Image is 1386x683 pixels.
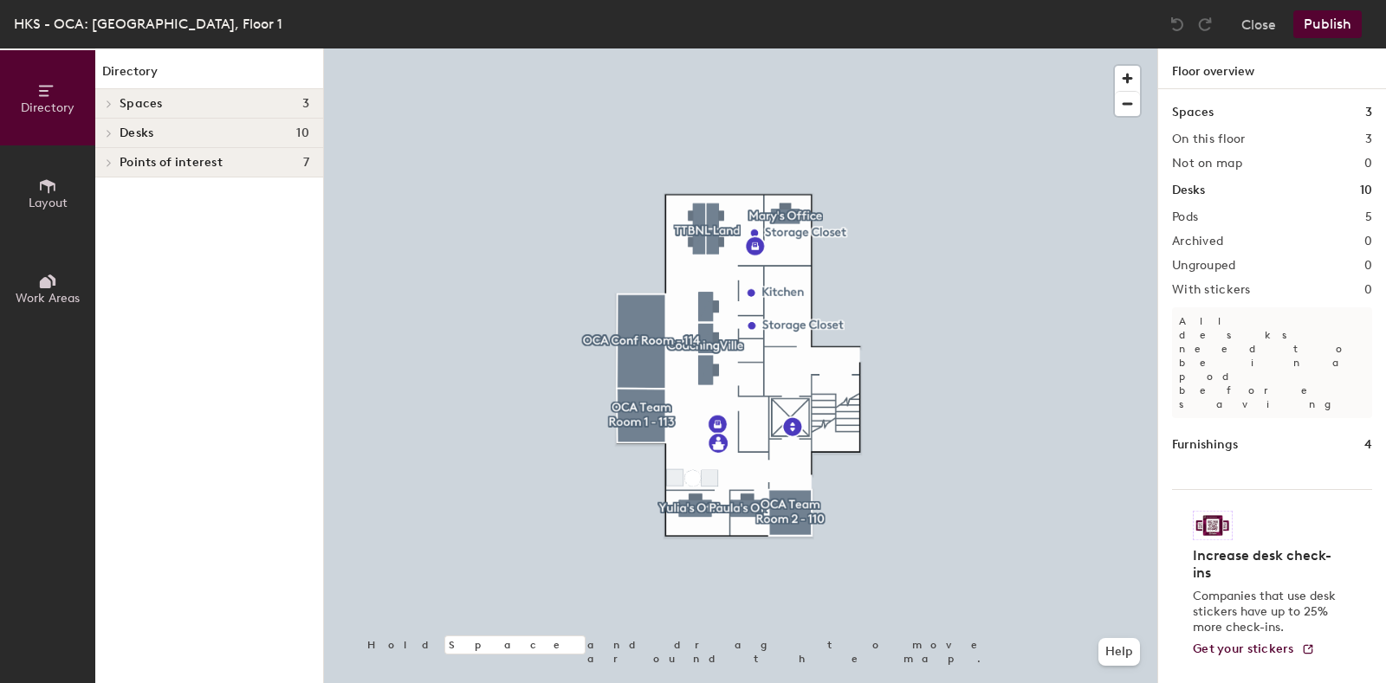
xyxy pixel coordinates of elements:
[1364,235,1372,248] h2: 0
[120,156,223,170] span: Points of interest
[1098,638,1140,666] button: Help
[1158,48,1386,89] h1: Floor overview
[1172,157,1242,171] h2: Not on map
[1172,210,1198,224] h2: Pods
[1193,641,1294,656] span: Get your stickers
[1172,132,1246,146] h2: On this floor
[1169,16,1186,33] img: Undo
[120,126,153,140] span: Desks
[302,97,309,111] span: 3
[1360,181,1372,200] h1: 10
[1172,235,1223,248] h2: Archived
[1364,157,1372,171] h2: 0
[1193,589,1341,635] p: Companies that use desk stickers have up to 25% more check-ins.
[21,100,74,115] span: Directory
[1364,259,1372,273] h2: 0
[29,196,68,210] span: Layout
[1241,10,1276,38] button: Close
[1365,210,1372,224] h2: 5
[16,291,80,306] span: Work Areas
[1172,259,1236,273] h2: Ungrouped
[1193,642,1315,657] a: Get your stickers
[1365,103,1372,122] h1: 3
[1193,511,1233,540] img: Sticker logo
[14,13,282,35] div: HKS - OCA: [GEOGRAPHIC_DATA], Floor 1
[1364,283,1372,297] h2: 0
[1193,547,1341,582] h4: Increase desk check-ins
[303,156,309,170] span: 7
[1293,10,1362,38] button: Publish
[1172,103,1214,122] h1: Spaces
[1365,132,1372,146] h2: 3
[1172,283,1251,297] h2: With stickers
[1196,16,1214,33] img: Redo
[1172,307,1372,418] p: All desks need to be in a pod before saving
[296,126,309,140] span: 10
[1172,181,1205,200] h1: Desks
[95,62,323,89] h1: Directory
[1172,435,1238,454] h1: Furnishings
[120,97,163,111] span: Spaces
[1364,435,1372,454] h1: 4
